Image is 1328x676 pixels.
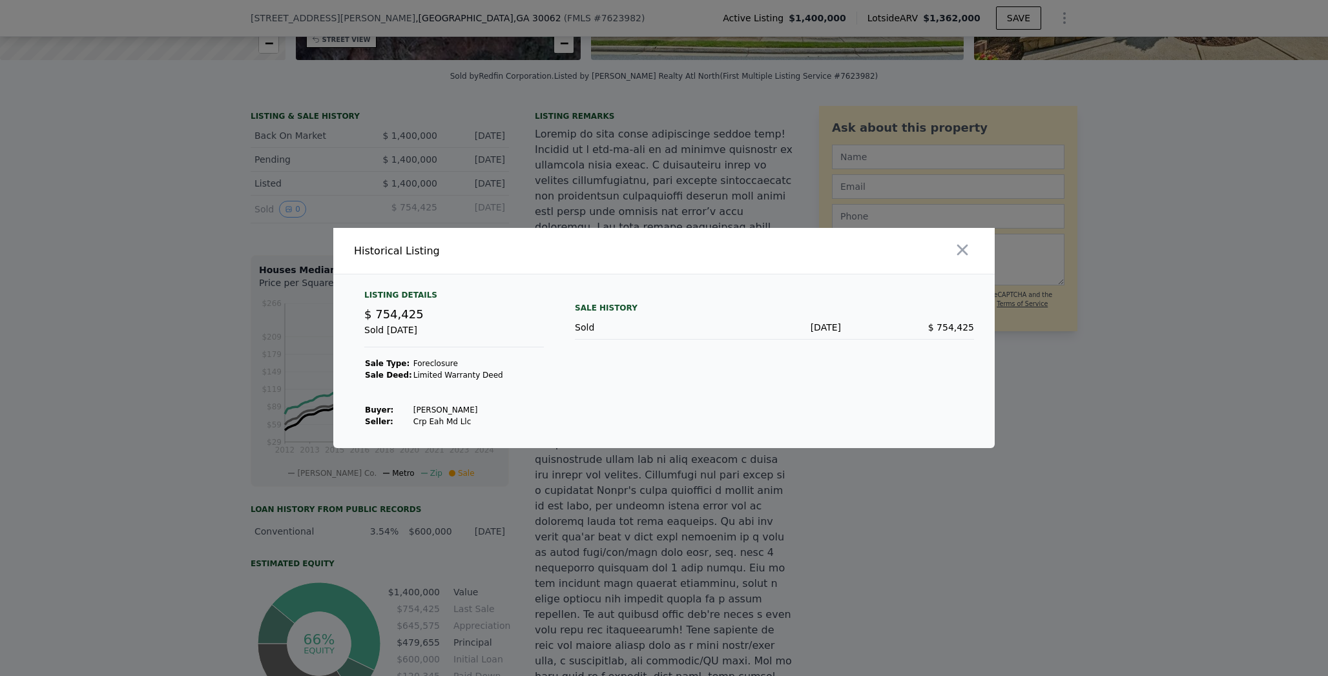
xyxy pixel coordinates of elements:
strong: Seller : [365,417,393,426]
div: [DATE] [708,321,841,334]
strong: Sale Type: [365,359,410,368]
td: [PERSON_NAME] [413,404,504,416]
div: Sold [DATE] [364,323,544,347]
strong: Sale Deed: [365,371,412,380]
strong: Buyer : [365,405,393,415]
div: Sold [575,321,708,334]
td: Foreclosure [413,358,504,369]
div: Sale History [575,300,974,316]
div: Historical Listing [354,243,659,259]
td: Limited Warranty Deed [413,369,504,381]
div: Listing Details [364,290,544,305]
span: $ 754,425 [928,322,974,333]
td: Crp Eah Md Llc [413,416,504,427]
span: $ 754,425 [364,307,424,321]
